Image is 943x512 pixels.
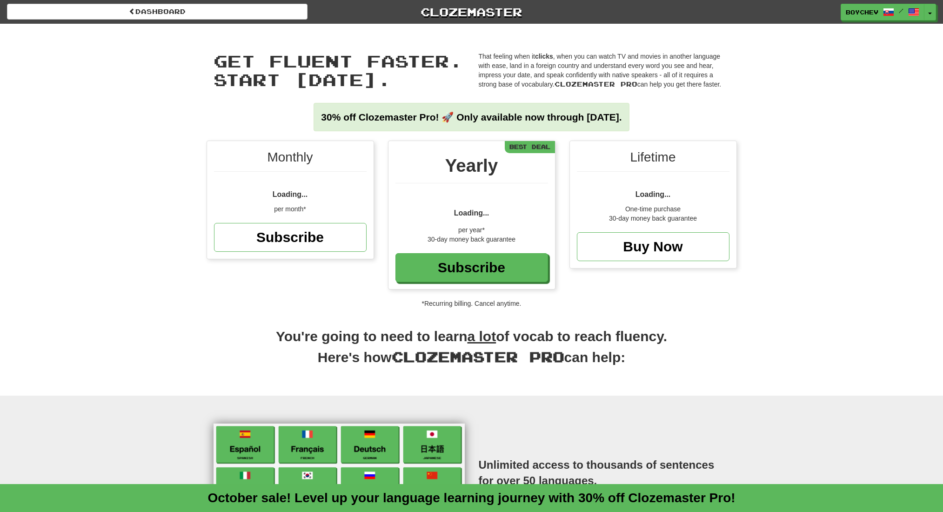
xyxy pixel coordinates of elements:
u: a lot [468,329,496,344]
strong: 30% off Clozemaster Pro! 🚀 Only available now through [DATE]. [321,112,622,122]
p: That feeling when it , when you can watch TV and movies in another language with ease, land in a ... [479,52,730,89]
span: Loading... [635,190,671,198]
div: Best Deal [505,141,555,153]
strong: Unlimited access to thousands of sentences for over 50 languages. [479,458,715,487]
div: One-time purchase [577,204,729,214]
div: 30-day money back guarantee [577,214,729,223]
a: Dashboard [7,4,308,20]
span: Loading... [454,209,489,217]
span: Clozemaster Pro [555,80,637,88]
div: per month* [214,204,367,214]
span: Get fluent faster. Start [DATE]. [214,51,463,89]
span: Loading... [273,190,308,198]
a: Subscribe [395,253,548,282]
a: Buy Now [577,232,729,261]
div: Yearly [395,153,548,183]
div: 30-day money back guarantee [395,235,548,244]
div: Lifetime [577,148,729,172]
a: Clozemaster [321,4,622,20]
span: Boychev [846,8,878,16]
span: / [899,7,903,14]
div: Monthly [214,148,367,172]
span: Clozemaster Pro [392,348,564,365]
div: per year* [395,225,548,235]
strong: clicks [535,53,553,60]
a: Boychev / [841,4,924,20]
a: October sale! Level up your language learning journey with 30% off Clozemaster Pro! [207,491,735,505]
h2: You're going to need to learn of vocab to reach fluency. Here's how can help: [207,327,737,377]
a: Subscribe [214,223,367,252]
